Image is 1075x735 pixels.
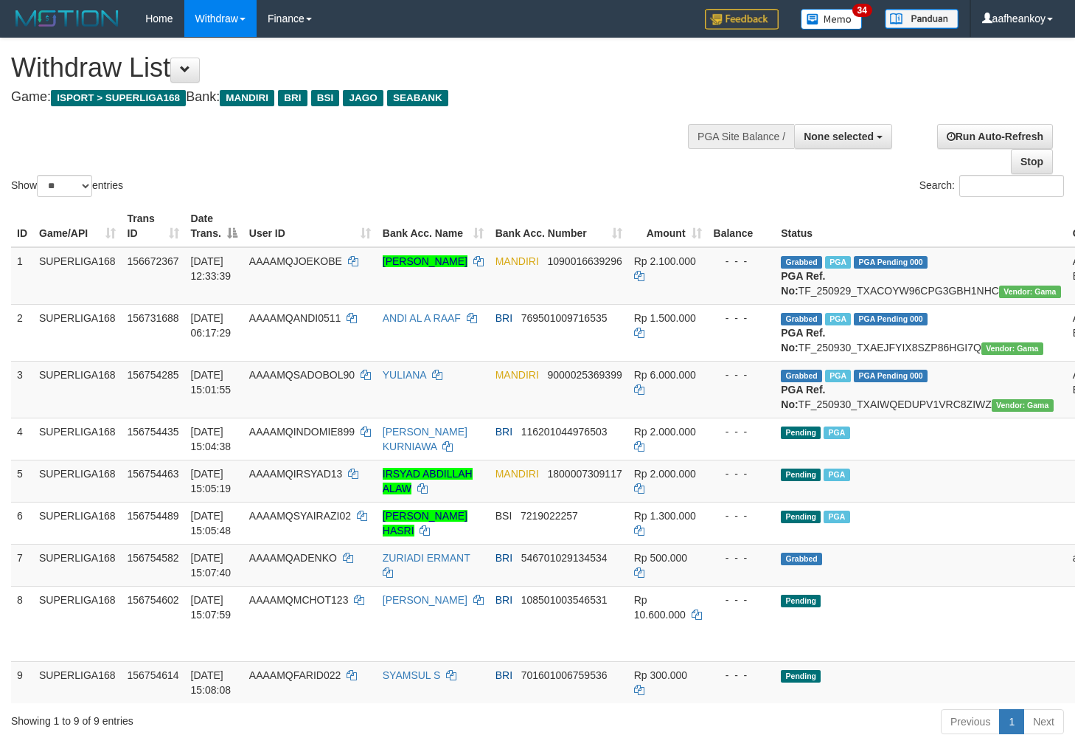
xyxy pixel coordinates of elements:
[634,312,696,324] span: Rp 1.500.000
[885,9,959,29] img: panduan.png
[634,594,686,621] span: Rp 10.600.000
[714,551,770,565] div: - - -
[548,255,622,267] span: Copy 1090016639296 to clipboard
[634,510,696,522] span: Rp 1.300.000
[11,247,33,305] td: 1
[33,502,122,544] td: SUPERLIGA168
[343,90,383,106] span: JAGO
[824,427,849,439] span: Marked by aafheankoy
[11,502,33,544] td: 6
[825,256,851,269] span: Marked by aafsengchandara
[992,399,1054,412] span: Vendor URL: https://trx31.1velocity.biz
[919,175,1064,197] label: Search:
[128,369,179,381] span: 156754285
[801,9,863,30] img: Button%20Memo.svg
[11,361,33,418] td: 3
[495,255,539,267] span: MANDIRI
[854,370,928,382] span: PGA Pending
[634,669,687,681] span: Rp 300.000
[634,468,696,480] span: Rp 2.000.000
[11,661,33,703] td: 9
[634,552,687,564] span: Rp 500.000
[191,468,232,494] span: [DATE] 15:05:19
[11,7,123,30] img: MOTION_logo.png
[521,669,608,681] span: Copy 701601006759536 to clipboard
[11,205,33,247] th: ID
[634,255,696,267] span: Rp 2.100.000
[220,90,274,106] span: MANDIRI
[495,468,539,480] span: MANDIRI
[495,669,512,681] span: BRI
[191,552,232,579] span: [DATE] 15:07:40
[852,4,872,17] span: 34
[11,586,33,661] td: 8
[33,460,122,502] td: SUPERLIGA168
[383,669,441,681] a: SYAMSUL S
[11,418,33,460] td: 4
[521,510,578,522] span: Copy 7219022257 to clipboard
[548,468,622,480] span: Copy 1800007309117 to clipboard
[781,427,821,439] span: Pending
[781,313,822,325] span: Grabbed
[383,594,467,606] a: [PERSON_NAME]
[191,669,232,696] span: [DATE] 15:08:08
[383,510,467,536] a: [PERSON_NAME] HASRI
[383,369,426,381] a: YULIANA
[794,124,892,149] button: None selected
[959,175,1064,197] input: Search:
[781,270,825,297] b: PGA Ref. No:
[33,544,122,586] td: SUPERLIGA168
[249,468,343,480] span: AAAAMQIRSYAD13
[33,418,122,460] td: SUPERLIGA168
[11,460,33,502] td: 5
[781,595,821,607] span: Pending
[128,669,179,681] span: 156754614
[33,586,122,661] td: SUPERLIGA168
[714,508,770,523] div: - - -
[714,311,770,325] div: - - -
[51,90,186,106] span: ISPORT > SUPERLIGA168
[495,510,512,522] span: BSI
[249,255,342,267] span: AAAAMQJOEKOBE
[495,594,512,606] span: BRI
[128,552,179,564] span: 156754582
[33,361,122,418] td: SUPERLIGA168
[708,205,776,247] th: Balance
[11,90,702,105] h4: Game: Bank:
[824,469,849,481] span: Marked by aafsengchandara
[122,205,185,247] th: Trans ID: activate to sort column ascending
[191,594,232,621] span: [DATE] 15:07:59
[191,312,232,339] span: [DATE] 06:17:29
[249,669,341,681] span: AAAAMQFARID022
[383,255,467,267] a: [PERSON_NAME]
[999,286,1061,298] span: Vendor URL: https://trx31.1velocity.biz
[311,90,340,106] span: BSI
[824,511,849,523] span: Marked by aafsengchandara
[191,255,232,282] span: [DATE] 12:33:39
[1023,709,1064,734] a: Next
[781,670,821,683] span: Pending
[999,709,1024,734] a: 1
[249,426,355,438] span: AAAAMQINDOMIE899
[825,313,851,325] span: Marked by aafromsomean
[781,511,821,523] span: Pending
[191,426,232,452] span: [DATE] 15:04:38
[714,668,770,683] div: - - -
[705,9,779,30] img: Feedback.jpg
[781,553,822,565] span: Grabbed
[11,53,702,83] h1: Withdraw List
[249,552,337,564] span: AAAAMQADENKO
[634,369,696,381] span: Rp 6.000.000
[383,312,461,324] a: ANDI AL A RAAF
[775,205,1066,247] th: Status
[128,510,179,522] span: 156754489
[249,312,341,324] span: AAAAMQANDI0511
[521,426,608,438] span: Copy 116201044976503 to clipboard
[278,90,307,106] span: BRI
[775,304,1066,361] td: TF_250930_TXAEJFYIX8SZP86HGI7Q
[495,552,512,564] span: BRI
[548,369,622,381] span: Copy 9000025369399 to clipboard
[634,426,696,438] span: Rp 2.000.000
[490,205,628,247] th: Bank Acc. Number: activate to sort column ascending
[377,205,490,247] th: Bank Acc. Name: activate to sort column ascending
